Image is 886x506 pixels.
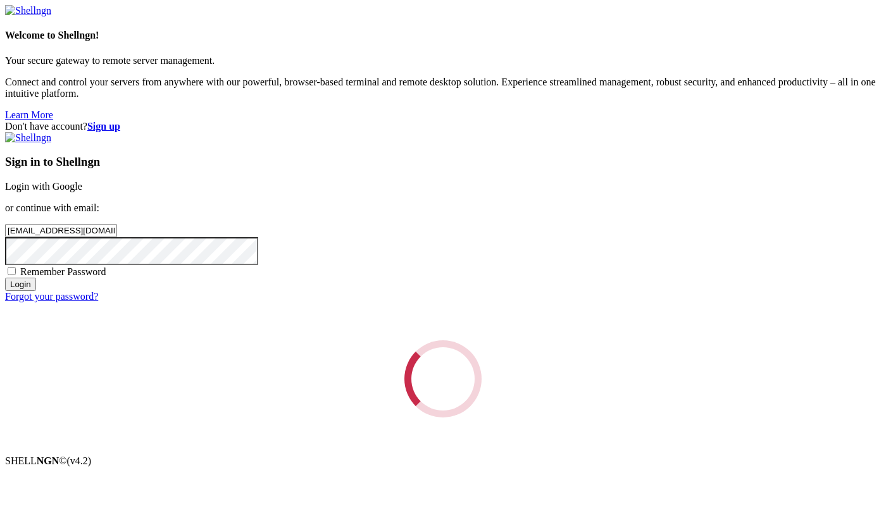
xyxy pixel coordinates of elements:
img: Shellngn [5,5,51,16]
img: Shellngn [5,132,51,144]
p: Connect and control your servers from anywhere with our powerful, browser-based terminal and remo... [5,77,881,99]
h4: Welcome to Shellngn! [5,30,881,41]
input: Login [5,278,36,291]
p: Your secure gateway to remote server management. [5,55,881,66]
p: or continue with email: [5,202,881,214]
a: Sign up [87,121,120,132]
a: Learn More [5,109,53,120]
span: 4.2.0 [67,455,92,466]
div: Loading... [394,330,492,428]
span: Remember Password [20,266,106,277]
input: Remember Password [8,267,16,275]
div: Don't have account? [5,121,881,132]
b: NGN [37,455,59,466]
a: Forgot your password? [5,291,98,302]
a: Login with Google [5,181,82,192]
span: SHELL © [5,455,91,466]
input: Email address [5,224,117,237]
h3: Sign in to Shellngn [5,155,881,169]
